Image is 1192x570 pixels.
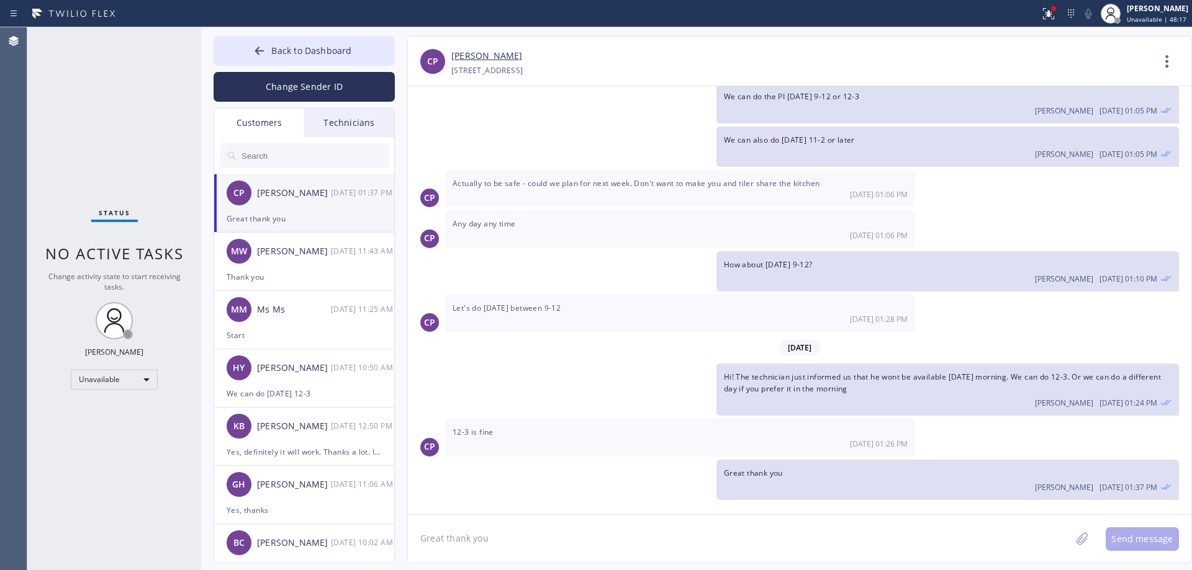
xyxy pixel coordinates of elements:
span: Back to Dashboard [271,45,351,56]
div: Thank you [227,270,382,284]
div: Customers [214,109,304,137]
button: Mute [1080,5,1097,22]
span: [DATE] 01:05 PM [1099,149,1157,159]
div: 08/19/2025 9:06 AM [445,170,915,207]
span: CP [427,55,438,69]
span: Unavailable | 48:17 [1127,15,1186,24]
div: [PERSON_NAME] [257,536,331,550]
input: Search [240,143,389,168]
div: Ms Ms [257,303,331,317]
a: [PERSON_NAME] [451,49,522,63]
span: CP [424,440,435,454]
span: [DATE] [779,340,820,355]
button: Send message [1106,527,1179,551]
div: 08/21/2025 9:37 AM [716,460,1179,500]
span: Change activity state to start receiving tasks. [48,271,181,292]
div: Technicians [304,109,394,137]
span: [DATE] 01:37 PM [1099,482,1157,492]
span: We can also do [DATE] 11-2 or later [724,135,855,145]
div: [PERSON_NAME] [85,347,143,357]
span: We can do the PI [DATE] 9-12 or 12-3 [724,91,859,102]
div: 08/20/2025 9:02 AM [331,535,395,550]
span: 12-3 is fine [453,427,494,437]
div: 08/20/2025 9:06 AM [331,477,395,491]
div: 08/21/2025 9:25 AM [331,302,395,316]
span: [PERSON_NAME] [1035,149,1093,159]
span: Any day any time [453,218,515,229]
div: Start [227,328,382,342]
span: Great thank you [724,468,783,478]
div: [STREET_ADDRESS] [451,63,523,78]
div: 08/20/2025 9:50 AM [331,419,395,433]
span: MW [231,244,247,259]
div: Yes, thanks [227,503,382,517]
span: [PERSON_NAME] [1035,274,1093,284]
div: [PERSON_NAME] [257,361,331,375]
span: [DATE] 01:28 PM [850,314,908,324]
span: Status [99,208,130,217]
button: Change Sender ID [214,72,395,102]
div: Yes, definitely it will work. Thanks a lot. I just want to remind you that this appointment will ... [227,445,382,459]
span: CP [424,191,435,205]
div: Unavailable [71,370,158,390]
span: CP [424,316,435,330]
div: 08/21/2025 9:37 AM [331,185,395,200]
span: [PERSON_NAME] [1035,398,1093,408]
div: 08/21/2025 9:26 AM [445,419,915,456]
div: Great thank you [227,212,382,226]
div: 08/21/2025 9:50 AM [331,360,395,375]
span: [DATE] 01:06 PM [850,230,908,241]
span: HY [233,361,245,375]
button: Back to Dashboard [214,36,395,66]
div: We can do [DATE] 12-3 [227,386,382,401]
div: 08/19/2025 9:05 AM [716,127,1179,167]
div: [PERSON_NAME] [257,478,331,492]
span: Actually to be safe - could we plan for next week. Don't want to make you and tiler share the kit... [453,178,819,189]
span: CP [233,186,245,200]
span: KB [233,419,245,434]
div: [PERSON_NAME] [1127,3,1188,14]
span: [PERSON_NAME] [1035,105,1093,116]
span: How about [DATE] 9-12? [724,259,813,270]
span: No active tasks [45,243,184,264]
div: [PERSON_NAME] [257,244,331,259]
div: 08/19/2025 9:05 AM [716,83,1179,123]
span: MM [231,303,247,317]
span: CP [424,231,435,246]
div: 08/21/2025 9:24 AM [716,363,1179,416]
div: 08/19/2025 9:28 AM [445,295,915,332]
div: 08/21/2025 9:43 AM [331,244,395,258]
span: [DATE] 01:06 PM [850,189,908,200]
span: GH [232,478,245,492]
span: [DATE] 01:24 PM [1099,398,1157,408]
span: Hi! The technician just informed us that he wont be available [DATE] morning. We can do 12-3. Or ... [724,372,1161,394]
div: [PERSON_NAME] [257,186,331,200]
span: [PERSON_NAME] [1035,482,1093,492]
span: BC [233,536,245,550]
span: [DATE] 01:10 PM [1099,274,1157,284]
div: 08/19/2025 9:06 AM [445,210,915,247]
span: [DATE] 01:26 PM [850,439,908,449]
div: [PERSON_NAME] [257,419,331,434]
span: [DATE] 01:05 PM [1099,105,1157,116]
div: 08/19/2025 9:10 AM [716,251,1179,292]
span: Let's do [DATE] between 9-12 [453,303,561,313]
